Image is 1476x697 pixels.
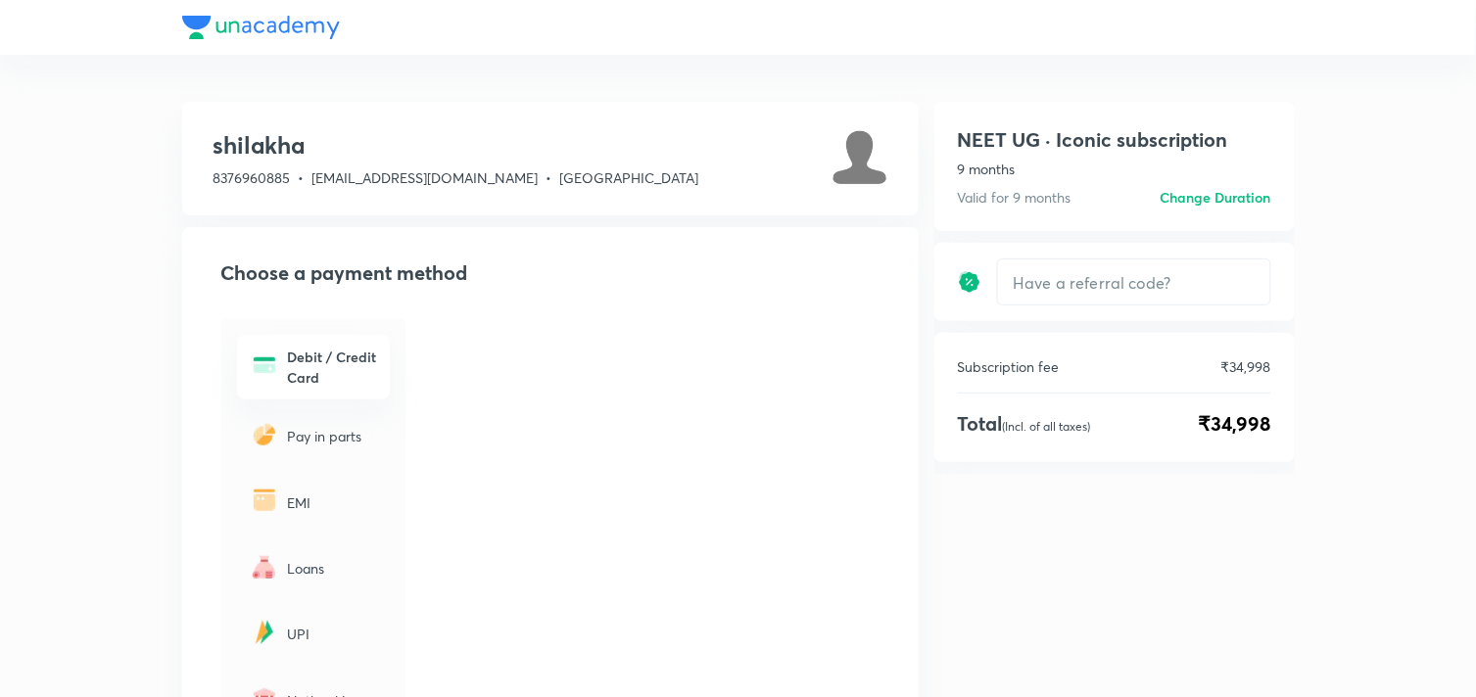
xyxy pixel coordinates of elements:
[214,129,699,161] h3: shilakha
[214,168,291,187] span: 8376960885
[299,168,305,187] span: •
[547,168,552,187] span: •
[288,426,378,446] p: Pay in parts
[249,485,280,516] img: -
[312,168,539,187] span: [EMAIL_ADDRESS][DOMAIN_NAME]
[288,624,378,644] p: UPI
[1003,419,1091,434] p: (Incl. of all taxes)
[249,349,280,381] img: -
[833,129,887,184] img: Avatar
[288,492,378,513] p: EMI
[1221,356,1271,377] p: ₹34,998
[958,409,1091,439] h4: Total
[958,125,1228,155] h1: NEET UG · Iconic subscription
[998,259,1270,305] input: Have a referral code?
[560,168,699,187] span: [GEOGRAPHIC_DATA]
[1199,409,1271,439] span: ₹34,998
[1161,187,1271,208] h6: Change Duration
[249,551,280,582] img: -
[288,558,378,579] p: Loans
[249,419,280,450] img: -
[958,159,1271,179] p: 9 months
[958,187,1071,208] p: Valid for 9 months
[221,258,887,288] h2: Choose a payment method
[249,617,280,648] img: -
[958,270,981,294] img: discount
[288,347,378,388] h6: Debit / Credit Card
[958,356,1060,377] p: Subscription fee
